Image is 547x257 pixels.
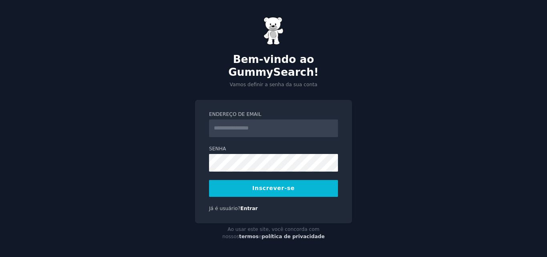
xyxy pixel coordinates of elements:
[252,185,295,191] font: Inscrever-se
[209,180,338,197] button: Inscrever-se
[240,206,257,211] a: Entrar
[209,111,261,117] font: Endereço de email
[239,234,259,239] a: termos
[209,146,226,152] font: Senha
[263,17,284,45] img: Ursinho de goma
[261,234,325,239] a: política de privacidade
[229,82,317,87] font: Vamos definir a senha da sua conta
[228,53,319,78] font: Bem-vindo ao GummySearch!
[222,227,320,239] font: Ao usar este site, você concorda com nossos
[209,206,240,211] font: Já é usuário?
[259,234,262,239] font: e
